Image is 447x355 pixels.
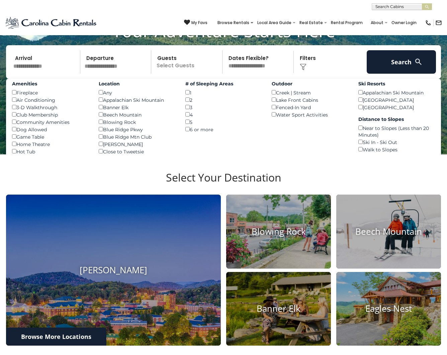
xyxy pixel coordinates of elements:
div: Community Amenities [12,118,89,126]
h4: Eagles Nest [336,303,441,314]
div: Any [99,89,175,96]
div: Creek | Stream [272,89,348,96]
div: Fenced-In Yard [272,103,348,111]
div: Blue Ridge Mtn Club [99,133,175,140]
div: Appalachian Ski Mountain [99,96,175,103]
img: mail-regular-black.png [435,19,442,26]
div: Blue Ridge Pkwy [99,126,175,133]
div: 4 [185,111,262,118]
a: Blowing Rock [226,195,331,268]
div: [PERSON_NAME] [99,140,175,148]
div: Game Table [12,133,89,140]
div: Ski In - Ski Out [358,138,435,146]
h1: Your Adventure Starts Here [5,20,442,41]
div: Near to Slopes (Less than 20 Minutes) [358,124,435,138]
div: Lake Front Cabins [272,96,348,103]
div: Home Theatre [12,140,89,148]
img: Blue-2.png [5,16,98,29]
h4: [PERSON_NAME] [6,265,221,275]
a: Real Estate [296,18,326,27]
h4: Beech Mountain [336,226,441,237]
img: phone-regular-black.png [425,19,432,26]
a: Browse Rentals [214,18,253,27]
label: Outdoor [272,80,348,87]
label: Distance to Slopes [358,116,435,123]
h4: Banner Elk [226,303,331,314]
h4: Blowing Rock [226,226,331,237]
div: 1 [185,89,262,96]
div: Banner Elk [99,103,175,111]
div: Fireplace [12,89,89,96]
p: Select Guests [153,50,222,74]
div: Beech Mountain [99,111,175,118]
div: Blowing Rock [99,118,175,126]
div: 6 or more [185,126,262,133]
label: # of Sleeping Areas [185,80,262,87]
div: [GEOGRAPHIC_DATA] [358,103,435,111]
div: Walk to Slopes [358,146,435,153]
a: [PERSON_NAME] [6,195,221,346]
a: About [367,18,387,27]
div: 3-D Walkthrough [12,103,89,111]
div: Dog Allowed [12,126,89,133]
div: Close to Tweetsie [99,148,175,155]
a: Local Area Guide [254,18,295,27]
div: 5 [185,118,262,126]
a: Beech Mountain [336,195,441,268]
label: Amenities [12,80,89,87]
div: 2 [185,96,262,103]
div: Air Conditioning [12,96,89,103]
div: 3 [185,103,262,111]
label: Location [99,80,175,87]
span: My Favs [191,20,207,26]
a: My Favs [184,19,207,26]
a: Rental Program [328,18,366,27]
div: Hot Tub [12,148,89,155]
a: Owner Login [388,18,420,27]
h3: Select Your Destination [5,171,442,195]
div: Club Membership [12,111,89,118]
img: filter--v1.png [300,64,306,70]
img: search-regular-white.png [414,58,423,66]
button: Search [367,50,436,74]
a: Eagles Nest [336,272,441,346]
label: Ski Resorts [358,80,435,87]
a: Browse More Locations [6,328,106,346]
div: [GEOGRAPHIC_DATA] [358,96,435,103]
div: Water Sport Activities [272,111,348,118]
a: Banner Elk [226,272,331,346]
div: Appalachian Ski Mountain [358,89,435,96]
